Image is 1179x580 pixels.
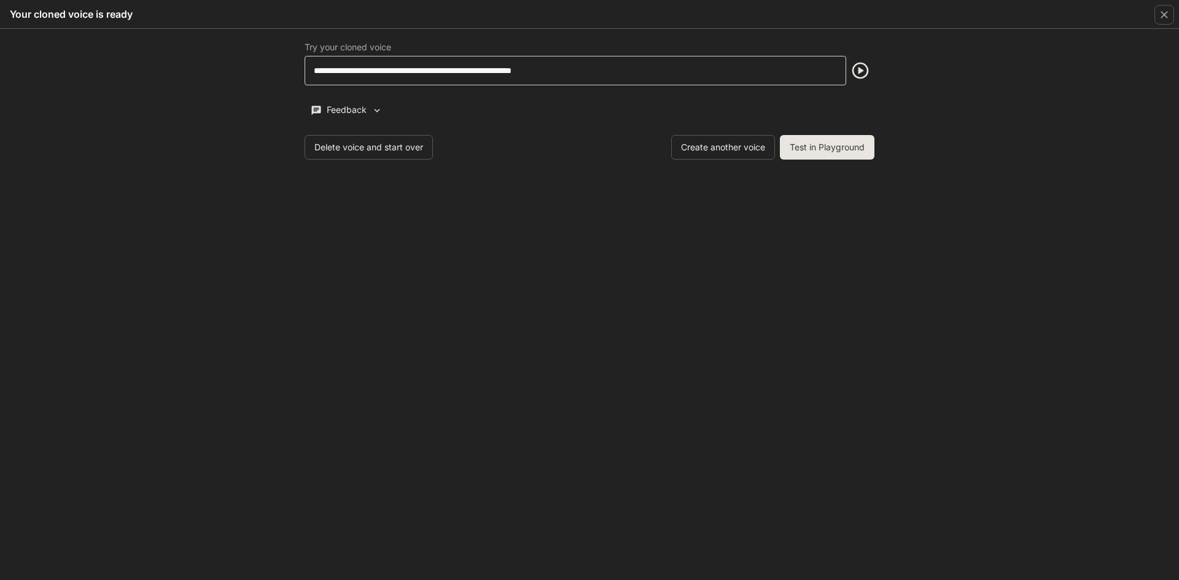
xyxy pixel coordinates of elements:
[305,135,433,160] button: Delete voice and start over
[305,43,391,52] p: Try your cloned voice
[10,7,133,21] h5: Your cloned voice is ready
[780,135,874,160] button: Test in Playground
[671,135,775,160] button: Create another voice
[305,100,388,120] button: Feedback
